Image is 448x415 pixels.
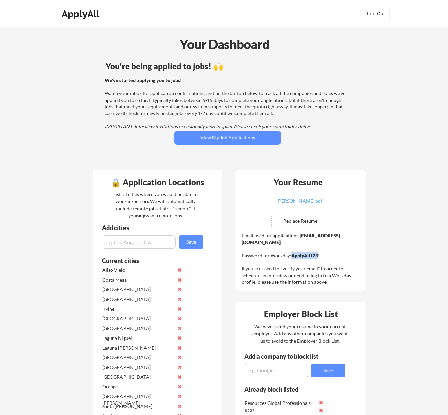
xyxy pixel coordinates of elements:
[102,267,174,274] div: Aliso Viejo
[62,8,102,20] div: ApplyAll
[102,345,174,351] div: Laguna [PERSON_NAME]
[242,232,361,285] div: Email used for applications: Password for Workday: If you are asked to "verify your email" in ord...
[363,7,390,20] button: Log Out
[102,374,174,380] div: [GEOGRAPHIC_DATA]
[102,277,174,283] div: Costa Mesa
[102,306,174,312] div: Irvine
[102,335,174,342] div: Laguna Niguel
[102,286,174,293] div: [GEOGRAPHIC_DATA]
[105,124,310,129] em: IMPORTANT: Interview invitations occasionally land in spam. Please check your spam folder daily!
[244,386,336,392] div: Already block listed
[94,178,220,187] div: 🔒 Application Locations
[265,178,332,187] div: Your Resume
[311,364,345,377] button: Save
[102,364,174,371] div: [GEOGRAPHIC_DATA]
[1,35,448,54] div: Your Dashboard
[102,325,174,332] div: [GEOGRAPHIC_DATA]
[102,296,174,303] div: [GEOGRAPHIC_DATA]
[109,191,202,219] div: List all cities where you would be able to work in-person. We will automatically include remote j...
[174,131,281,145] button: View My Job Applications
[102,225,205,231] div: Add cities
[102,258,196,264] div: Current cities
[259,199,340,203] div: [PERSON_NAME].pdf
[102,354,174,361] div: [GEOGRAPHIC_DATA]
[102,383,174,390] div: Orange
[105,77,349,130] div: Watch your inbox for application confirmations, and hit the button below to track all the compani...
[244,353,329,359] div: Add a company to block list
[179,235,203,249] button: Save
[136,213,145,218] strong: only
[259,199,340,209] a: [PERSON_NAME].pdf
[102,393,174,406] div: [GEOGRAPHIC_DATA][PERSON_NAME]
[106,62,350,70] div: You're being applied to jobs! 🙌
[238,310,364,318] div: Employer Block List
[105,77,182,83] strong: We've started applying you to jobs!
[252,323,348,344] div: We never send your resume to your current employer. Add any other companies you want us to avoid ...
[245,400,316,407] div: Resources Global Professionals
[102,235,176,249] input: e.g. Los Angeles, CA
[242,233,340,245] strong: [EMAIL_ADDRESS][DOMAIN_NAME]
[291,253,320,258] strong: ApplyAll123!
[245,407,316,414] div: RGP
[102,315,174,322] div: [GEOGRAPHIC_DATA]
[102,403,174,410] div: Santa [PERSON_NAME]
